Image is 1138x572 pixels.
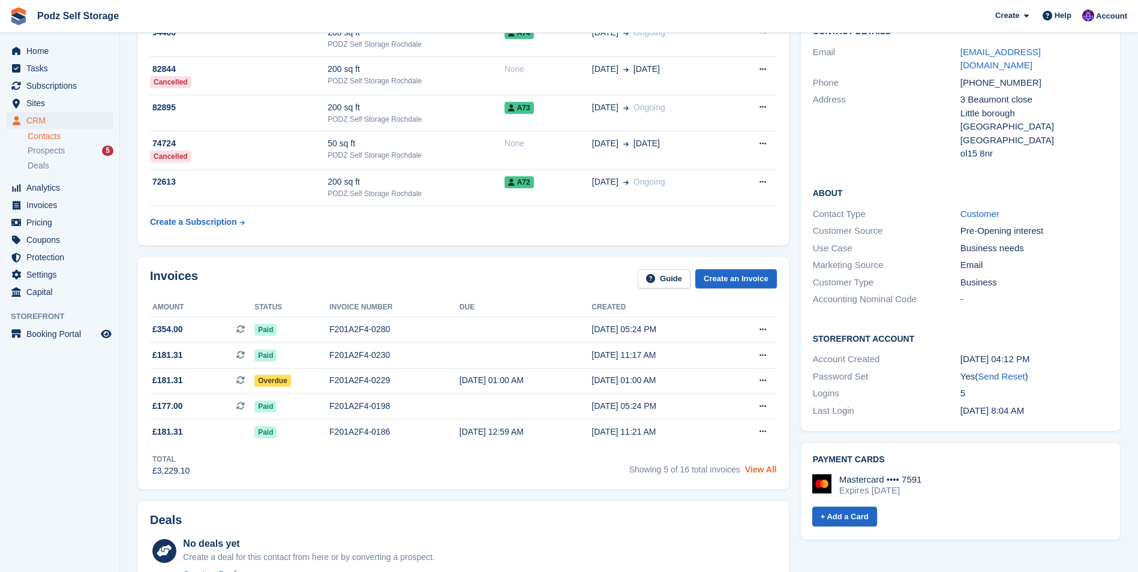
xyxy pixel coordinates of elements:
div: Customer Type [813,276,960,290]
a: menu [6,95,113,112]
div: 72613 [150,176,328,188]
a: Create a Subscription [150,211,245,233]
a: [EMAIL_ADDRESS][DOMAIN_NAME] [960,47,1041,71]
th: Created [591,298,725,317]
span: Paid [254,324,277,336]
span: Paid [254,401,277,413]
span: Ongoing [633,177,665,186]
span: Paid [254,426,277,438]
span: Prospects [28,145,65,156]
a: Preview store [99,327,113,341]
a: View All [745,465,777,474]
div: 200 sq ft [328,176,504,188]
th: Amount [150,298,254,317]
div: Create a Subscription [150,216,237,228]
a: menu [6,249,113,266]
div: £3,229.10 [152,465,190,477]
div: [DATE] 05:24 PM [591,323,725,336]
div: No deals yet [183,537,434,551]
time: 2025-07-08 07:04:05 UTC [960,405,1024,416]
div: PODZ Self Storage Rochdale [328,114,504,125]
div: Total [152,454,190,465]
a: Customer [960,209,999,219]
span: Analytics [26,179,98,196]
span: Sites [26,95,98,112]
div: F201A2F4-0229 [329,374,460,387]
span: Storefront [11,311,119,323]
div: PODZ Self Storage Rochdale [328,39,504,50]
div: Business needs [960,242,1108,255]
div: [GEOGRAPHIC_DATA] [960,134,1108,147]
div: Cancelled [150,76,191,88]
span: Settings [26,266,98,283]
div: ol15 8nr [960,147,1108,161]
span: ( ) [975,371,1028,381]
div: None [505,63,592,76]
div: F201A2F4-0230 [329,349,460,362]
span: £354.00 [152,323,183,336]
div: None [505,137,592,150]
div: [DATE] 01:00 AM [460,374,591,387]
span: A73 [505,102,534,114]
a: menu [6,43,113,59]
div: [DATE] 05:24 PM [591,400,725,413]
a: menu [6,266,113,283]
th: Status [254,298,329,317]
div: 50 sq ft [328,137,504,150]
img: Jawed Chowdhary [1082,10,1094,22]
div: Customer Source [813,224,960,238]
div: 200 sq ft [328,26,504,39]
h2: Deals [150,513,182,527]
div: Phone [813,76,960,90]
div: 74724 [150,137,328,150]
span: £181.31 [152,374,183,387]
div: F201A2F4-0186 [329,426,460,438]
span: Account [1096,10,1127,22]
a: menu [6,197,113,213]
span: Ongoing [633,103,665,112]
div: [PHONE_NUMBER] [960,76,1108,90]
div: 200 sq ft [328,63,504,76]
span: [DATE] [633,63,660,76]
a: menu [6,112,113,129]
div: Account Created [813,353,960,366]
a: Send Reset [978,371,1025,381]
span: Home [26,43,98,59]
span: [DATE] [633,137,660,150]
span: [DATE] [592,176,618,188]
span: [DATE] [592,26,618,39]
img: stora-icon-8386f47178a22dfd0bd8f6a31ec36ba5ce8667c1dd55bd0f319d3a0aa187defe.svg [10,7,28,25]
span: A72 [505,176,534,188]
div: 82895 [150,101,328,114]
div: Accounting Nominal Code [813,293,960,306]
div: Password Set [813,370,960,384]
span: [DATE] [592,63,618,76]
span: Invoices [26,197,98,213]
span: Deals [28,160,49,171]
span: Coupons [26,231,98,248]
div: F201A2F4-0280 [329,323,460,336]
span: CRM [26,112,98,129]
span: Ongoing [633,28,665,37]
span: £177.00 [152,400,183,413]
div: Business [960,276,1108,290]
span: £181.31 [152,349,183,362]
a: Podz Self Storage [32,6,124,26]
span: £181.31 [152,426,183,438]
img: Mastercard Logo [812,474,831,493]
div: PODZ Self Storage Rochdale [328,150,504,161]
a: + Add a Card [812,507,877,526]
div: Yes [960,370,1108,384]
div: [GEOGRAPHIC_DATA] [960,120,1108,134]
span: Create [995,10,1019,22]
span: Pricing [26,214,98,231]
div: PODZ Self Storage Rochdale [328,76,504,86]
span: Tasks [26,60,98,77]
div: - [960,293,1108,306]
div: Little borough [960,107,1108,121]
div: Cancelled [150,150,191,162]
span: Protection [26,249,98,266]
div: Mastercard •••• 7591 [839,474,922,485]
div: 94466 [150,26,328,39]
div: [DATE] 01:00 AM [591,374,725,387]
